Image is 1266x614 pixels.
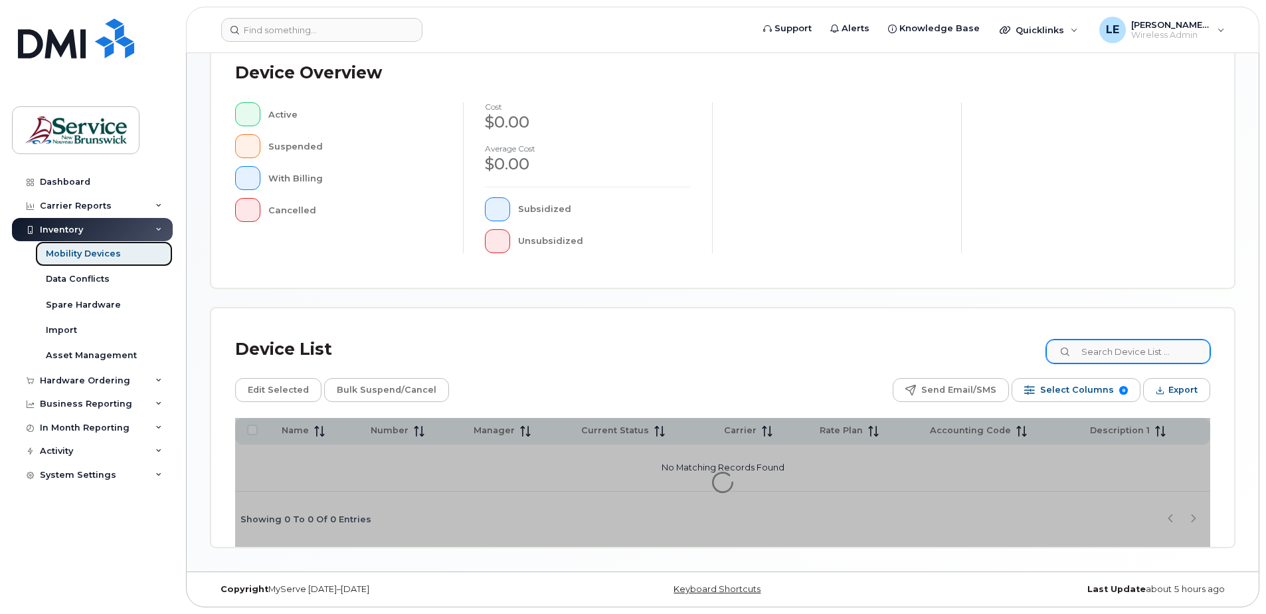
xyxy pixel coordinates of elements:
[1046,340,1210,363] input: Search Device List ...
[990,17,1087,43] div: Quicklinks
[485,102,691,111] h4: cost
[1131,19,1211,30] span: [PERSON_NAME] (SD/DS)
[485,111,691,134] div: $0.00
[1131,30,1211,41] span: Wireless Admin
[211,584,552,595] div: MyServe [DATE]–[DATE]
[754,15,821,42] a: Support
[893,378,1009,402] button: Send Email/SMS
[235,56,382,90] div: Device Overview
[268,198,442,222] div: Cancelled
[268,134,442,158] div: Suspended
[1040,380,1114,400] span: Select Columns
[921,380,996,400] span: Send Email/SMS
[774,22,812,35] span: Support
[1016,25,1064,35] span: Quicklinks
[1012,378,1140,402] button: Select Columns 8
[268,102,442,126] div: Active
[821,15,879,42] a: Alerts
[485,153,691,175] div: $0.00
[1087,584,1146,594] strong: Last Update
[893,584,1235,595] div: about 5 hours ago
[337,380,436,400] span: Bulk Suspend/Cancel
[235,378,321,402] button: Edit Selected
[879,15,989,42] a: Knowledge Base
[899,22,980,35] span: Knowledge Base
[1168,380,1198,400] span: Export
[1090,17,1234,43] div: Lofstrom, Erin (SD/DS)
[842,22,869,35] span: Alerts
[221,18,422,42] input: Find something...
[674,584,761,594] a: Keyboard Shortcuts
[248,380,309,400] span: Edit Selected
[1106,22,1119,38] span: LE
[324,378,449,402] button: Bulk Suspend/Cancel
[1119,386,1128,395] span: 8
[235,332,332,367] div: Device List
[221,584,268,594] strong: Copyright
[268,166,442,190] div: With Billing
[485,144,691,153] h4: Average cost
[1143,378,1210,402] button: Export
[518,197,691,221] div: Subsidized
[518,229,691,253] div: Unsubsidized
